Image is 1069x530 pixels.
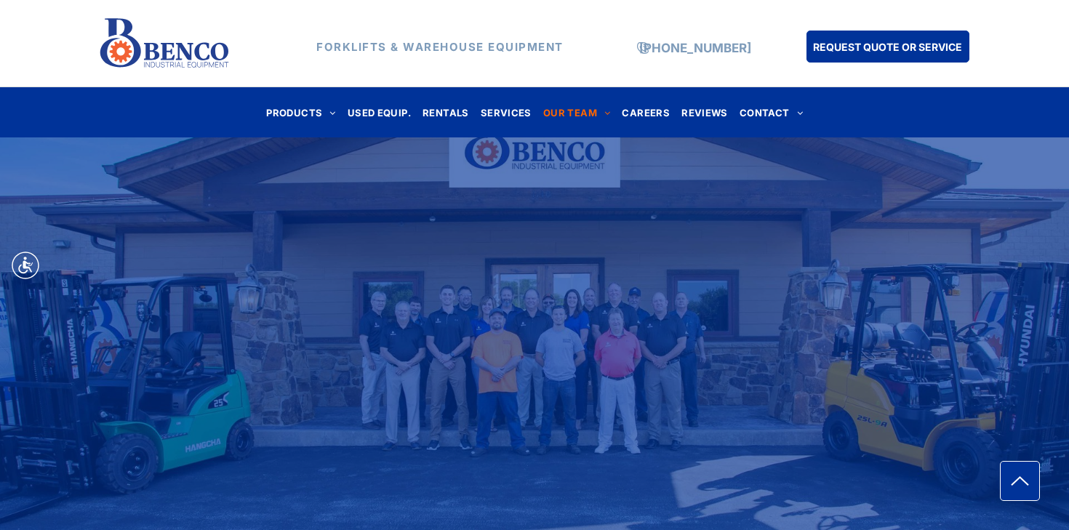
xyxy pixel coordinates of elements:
[676,103,734,122] a: REVIEWS
[734,103,809,122] a: CONTACT
[806,31,969,63] a: REQUEST QUOTE OR SERVICE
[475,103,537,122] a: SERVICES
[417,103,475,122] a: RENTALS
[537,103,617,122] a: OUR TEAM
[813,33,962,60] span: REQUEST QUOTE OR SERVICE
[639,41,751,55] a: [PHONE_NUMBER]
[616,103,676,122] a: CAREERS
[316,40,564,54] strong: FORKLIFTS & WAREHOUSE EQUIPMENT
[260,103,342,122] a: PRODUCTS
[342,103,417,122] a: USED EQUIP.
